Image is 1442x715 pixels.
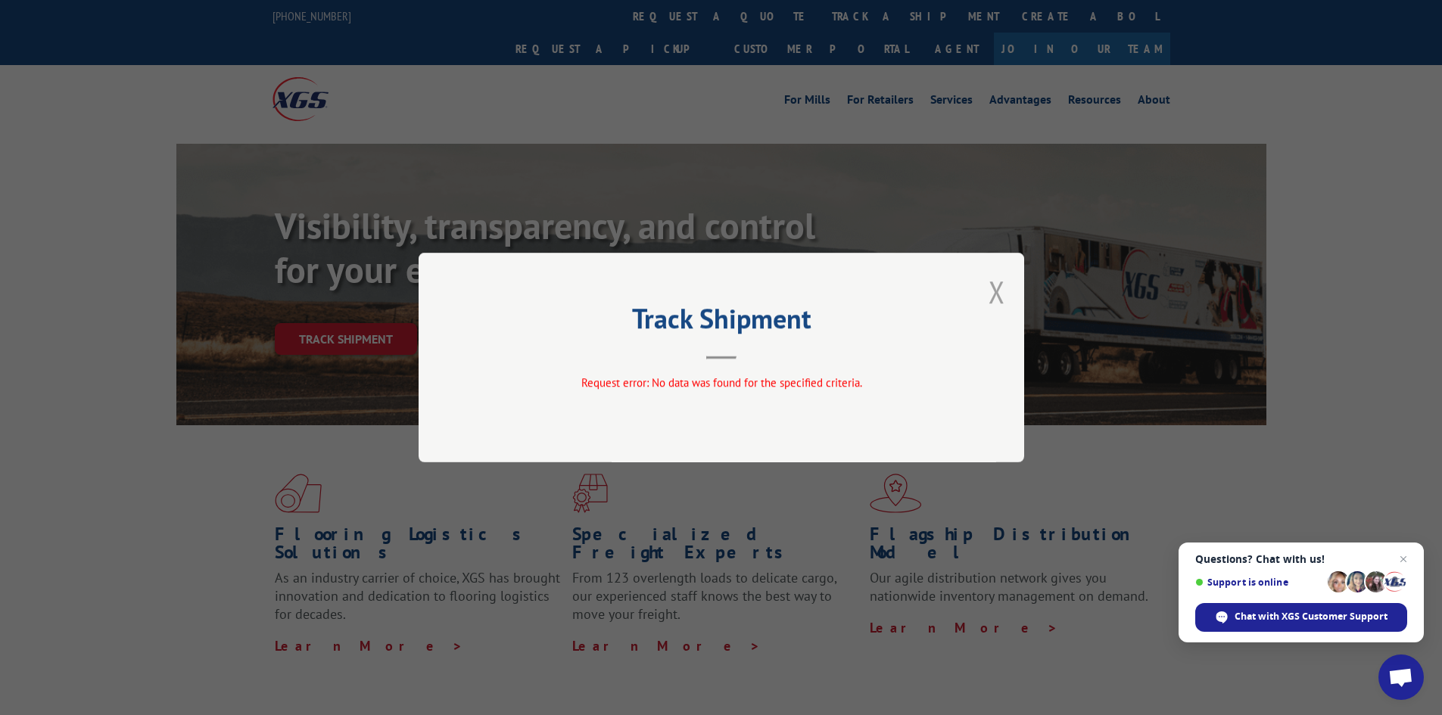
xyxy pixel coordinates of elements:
[1378,654,1424,700] div: Open chat
[494,308,948,337] h2: Track Shipment
[1235,610,1387,623] span: Chat with XGS Customer Support
[581,375,861,390] span: Request error: No data was found for the specified criteria.
[1195,553,1407,565] span: Questions? Chat with us!
[1394,550,1412,568] span: Close chat
[1195,577,1322,588] span: Support is online
[989,272,1005,312] button: Close modal
[1195,603,1407,632] div: Chat with XGS Customer Support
